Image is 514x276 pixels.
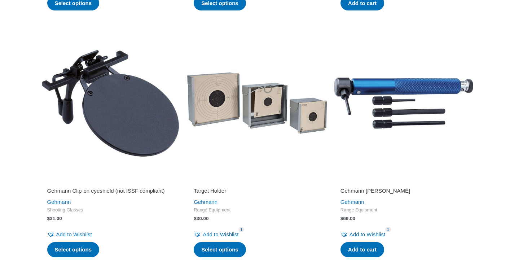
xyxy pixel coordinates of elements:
iframe: Customer reviews powered by Trustpilot [194,177,320,186]
bdi: 31.00 [47,216,62,221]
a: Gehmann [PERSON_NAME] [341,187,467,197]
span: Range Equipment [341,207,467,213]
span: Add to Wishlist [56,231,92,237]
img: Gehmann Torque wrench [334,33,474,173]
a: Gehmann [47,199,71,205]
span: $ [194,216,197,221]
a: Select options for “Gehmann Clip-on eyeshield (not ISSF compliant)” [47,242,100,257]
bdi: 30.00 [194,216,208,221]
h2: Gehmann [PERSON_NAME] [341,187,467,194]
a: Add to Wishlist [341,229,385,240]
iframe: Customer reviews powered by Trustpilot [341,177,467,186]
iframe: Customer reviews powered by Trustpilot [47,177,174,186]
h2: Target Holder [194,187,320,194]
bdi: 69.00 [341,216,355,221]
span: 1 [238,227,244,232]
a: Add to Wishlist [194,229,238,240]
span: Add to Wishlist [203,231,238,237]
span: Range Equipment [194,207,320,213]
a: Gehmann [341,199,364,205]
span: 1 [385,227,391,232]
span: Add to Wishlist [350,231,385,237]
span: $ [47,216,50,221]
a: Add to Wishlist [47,229,92,240]
h2: Gehmann Clip-on eyeshield (not ISSF compliant) [47,187,174,194]
a: Add to cart: “Gehmann Torque Wrench” [341,242,384,257]
img: Clip-on eyeshield [41,33,180,173]
a: Select options for “Target Holder” [194,242,246,257]
a: Gehmann [194,199,218,205]
img: Target Holder [187,33,327,173]
a: Gehmann Clip-on eyeshield (not ISSF compliant) [47,187,174,197]
span: Shooting Glasses [47,207,174,213]
a: Target Holder [194,187,320,197]
span: $ [341,216,343,221]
